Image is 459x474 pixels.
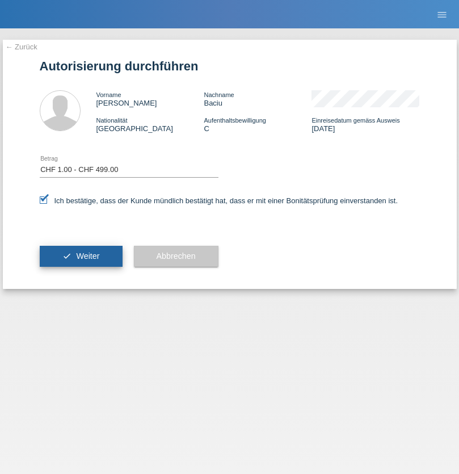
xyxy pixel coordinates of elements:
[96,90,204,107] div: [PERSON_NAME]
[311,117,399,124] span: Einreisedatum gemäss Ausweis
[62,251,71,261] i: check
[96,91,121,98] span: Vorname
[40,196,398,205] label: Ich bestätige, dass der Kunde mündlich bestätigt hat, dass er mit einer Bonitätsprüfung einversta...
[157,251,196,261] span: Abbrechen
[40,59,420,73] h1: Autorisierung durchführen
[204,116,311,133] div: C
[204,90,311,107] div: Baciu
[436,9,448,20] i: menu
[431,11,453,18] a: menu
[76,251,99,261] span: Weiter
[204,117,266,124] span: Aufenthaltsbewilligung
[134,246,218,267] button: Abbrechen
[96,117,128,124] span: Nationalität
[40,246,123,267] button: check Weiter
[6,43,37,51] a: ← Zurück
[311,116,419,133] div: [DATE]
[96,116,204,133] div: [GEOGRAPHIC_DATA]
[204,91,234,98] span: Nachname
